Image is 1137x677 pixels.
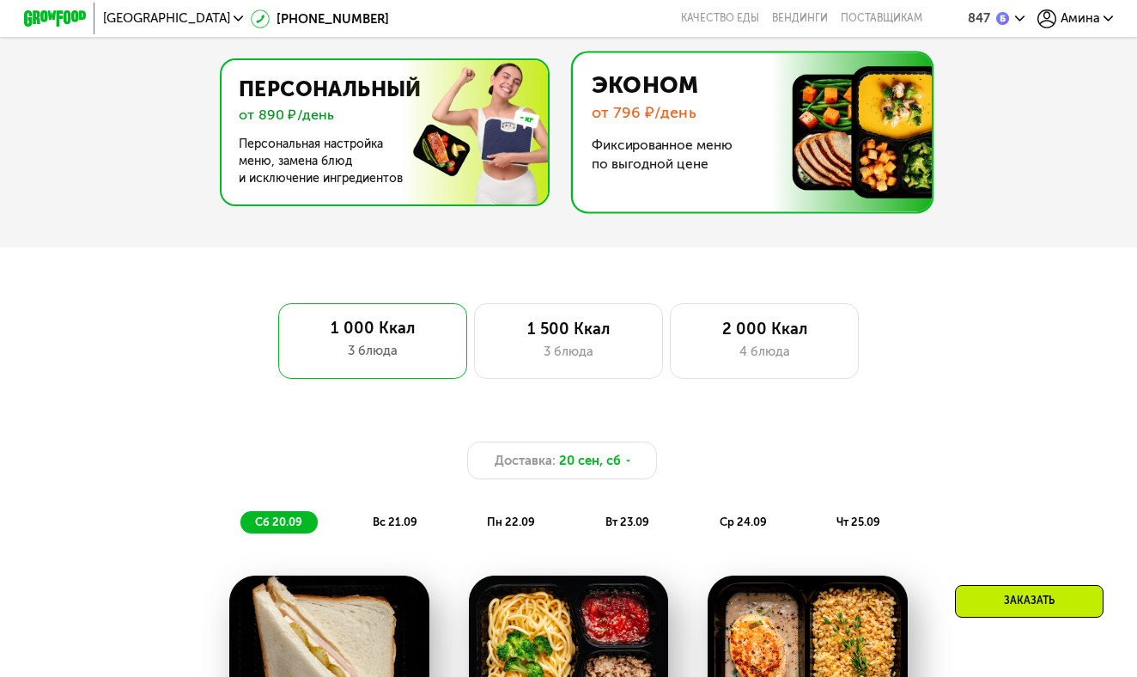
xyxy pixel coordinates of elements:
[490,320,647,338] div: 1 500 Ккал
[968,12,990,25] div: 847
[772,12,828,25] a: Вендинги
[103,12,230,25] span: [GEOGRAPHIC_DATA]
[605,515,649,528] span: вт 23.09
[1061,12,1100,25] span: Амина
[559,451,621,470] span: 20 сен, сб
[294,341,452,360] div: 3 блюда
[836,515,880,528] span: чт 25.09
[681,12,759,25] a: Качество еды
[251,9,388,28] a: [PHONE_NUMBER]
[841,12,922,25] div: поставщикам
[955,585,1104,618] div: Заказать
[255,515,302,528] span: сб 20.09
[487,515,535,528] span: пн 22.09
[373,515,417,528] span: вс 21.09
[495,451,556,470] span: Доставка:
[490,342,647,361] div: 3 блюда
[686,320,842,338] div: 2 000 Ккал
[720,515,767,528] span: ср 24.09
[686,342,842,361] div: 4 блюда
[294,319,452,338] div: 1 000 Ккал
